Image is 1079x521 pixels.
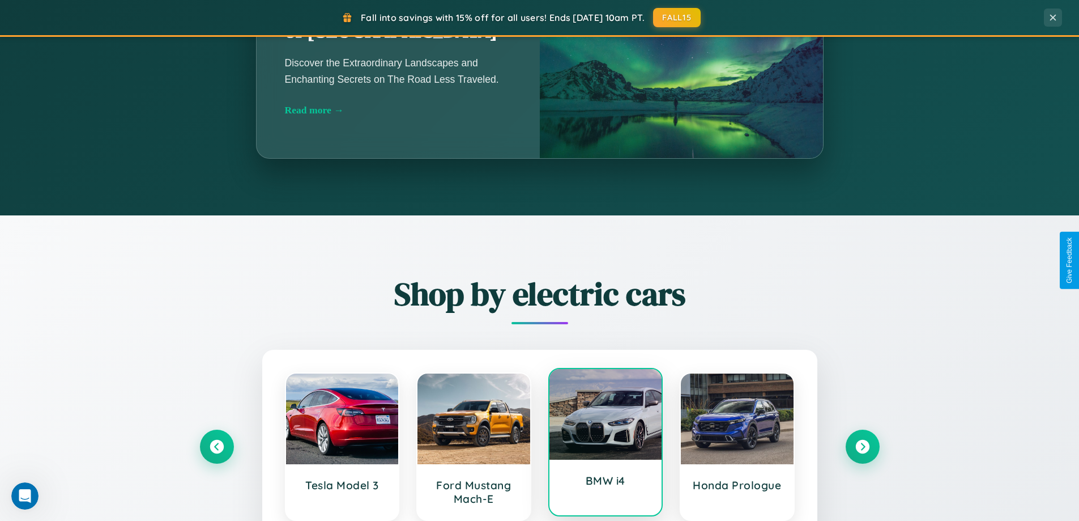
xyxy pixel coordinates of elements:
div: Read more → [285,104,511,116]
h3: Tesla Model 3 [297,478,387,492]
div: Give Feedback [1065,238,1073,283]
h2: Shop by electric cars [200,272,880,316]
span: Fall into savings with 15% off for all users! Ends [DATE] 10am PT. [361,12,645,23]
h3: Honda Prologue [692,478,782,492]
iframe: Intercom live chat [11,482,39,510]
h3: Ford Mustang Mach-E [429,478,519,506]
p: Discover the Extraordinary Landscapes and Enchanting Secrets on The Road Less Traveled. [285,55,511,87]
button: FALL15 [653,8,701,27]
h3: BMW i4 [561,474,651,488]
